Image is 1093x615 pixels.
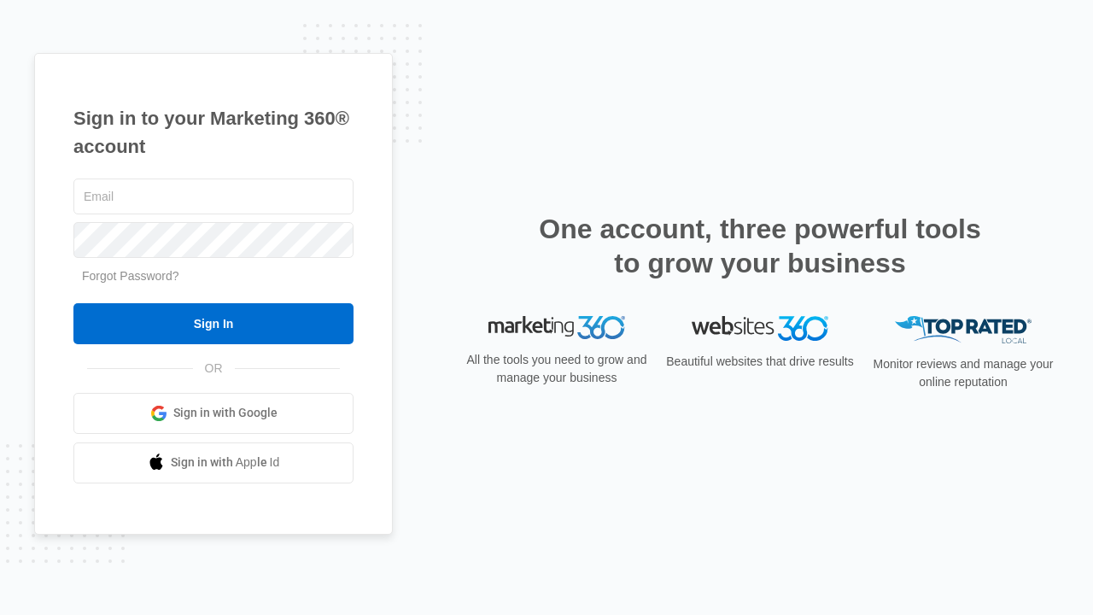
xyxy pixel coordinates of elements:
[664,353,856,371] p: Beautiful websites that drive results
[73,303,354,344] input: Sign In
[895,316,1032,344] img: Top Rated Local
[73,442,354,483] a: Sign in with Apple Id
[73,104,354,161] h1: Sign in to your Marketing 360® account
[82,269,179,283] a: Forgot Password?
[461,351,652,387] p: All the tools you need to grow and manage your business
[488,316,625,340] img: Marketing 360
[173,404,278,422] span: Sign in with Google
[73,179,354,214] input: Email
[73,393,354,434] a: Sign in with Google
[171,454,280,471] span: Sign in with Apple Id
[193,360,235,378] span: OR
[534,212,986,280] h2: One account, three powerful tools to grow your business
[868,355,1059,391] p: Monitor reviews and manage your online reputation
[692,316,828,341] img: Websites 360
